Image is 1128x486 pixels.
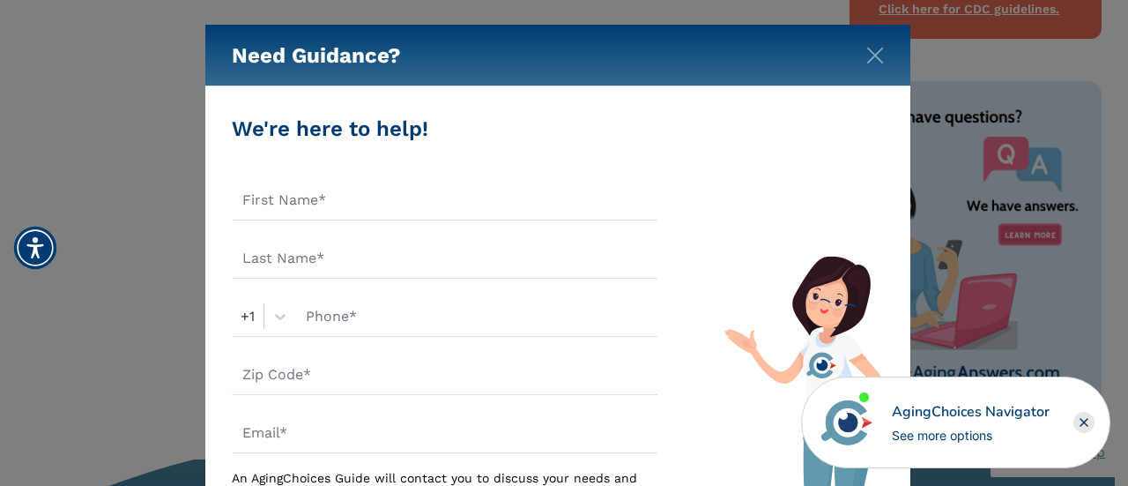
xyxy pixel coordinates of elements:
input: Zip Code* [232,355,657,395]
input: Email* [232,413,657,453]
div: Accessibility Menu [14,226,56,268]
div: We're here to help! [232,113,657,145]
div: See more options [892,426,1050,445]
img: avatar [817,393,877,452]
input: First Name* [232,180,657,221]
img: modal-close.svg [866,47,884,64]
input: Last Name* [232,238,657,279]
input: Phone* [295,296,657,337]
button: Close [866,43,884,61]
h5: Need Guidance? [232,25,401,86]
div: Close [1073,412,1095,433]
div: AgingChoices Navigator [892,401,1050,422]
